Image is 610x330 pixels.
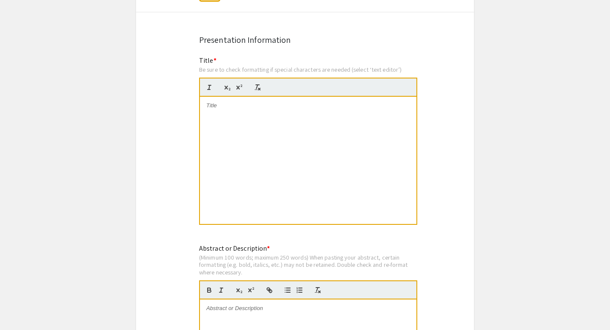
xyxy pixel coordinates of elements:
[6,292,36,324] iframe: Chat
[199,254,417,276] div: (Minimum 100 words; maximum 250 words) When pasting your abstract, certain formatting (e.g. bold,...
[199,66,417,73] div: Be sure to check formatting if special characters are needed (select ‘text editor’)
[199,56,216,65] mat-label: Title
[199,34,411,46] div: Presentation Information
[199,244,270,253] mat-label: Abstract or Description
